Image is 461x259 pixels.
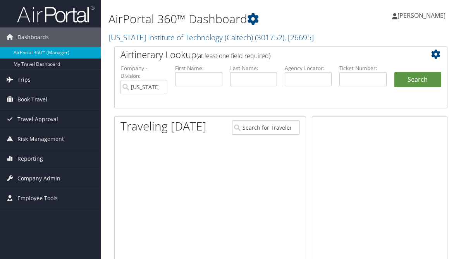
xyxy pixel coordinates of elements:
span: Risk Management [17,129,64,149]
label: Company - Division: [120,64,167,80]
span: Trips [17,70,31,89]
span: [PERSON_NAME] [397,11,446,20]
img: airportal-logo.png [17,5,95,23]
span: Reporting [17,149,43,168]
h1: AirPortal 360™ Dashboard [108,11,338,27]
input: Search for Traveler [232,120,300,135]
span: Dashboards [17,27,49,47]
span: ( 301752 ) [255,32,284,43]
button: Search [394,72,441,87]
span: Employee Tools [17,189,58,208]
a: [US_STATE] Institute of Technology (Caltech) [108,32,314,43]
h2: Airtinerary Lookup [120,48,414,61]
label: Ticket Number: [339,64,386,72]
label: First Name: [175,64,222,72]
span: (at least one field required) [196,51,270,60]
span: Travel Approval [17,110,58,129]
label: Last Name: [230,64,277,72]
label: Agency Locator: [285,64,332,72]
a: [PERSON_NAME] [392,4,453,27]
span: Book Travel [17,90,47,109]
span: , [ 26695 ] [284,32,314,43]
span: Company Admin [17,169,60,188]
h1: Traveling [DATE] [120,118,206,134]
